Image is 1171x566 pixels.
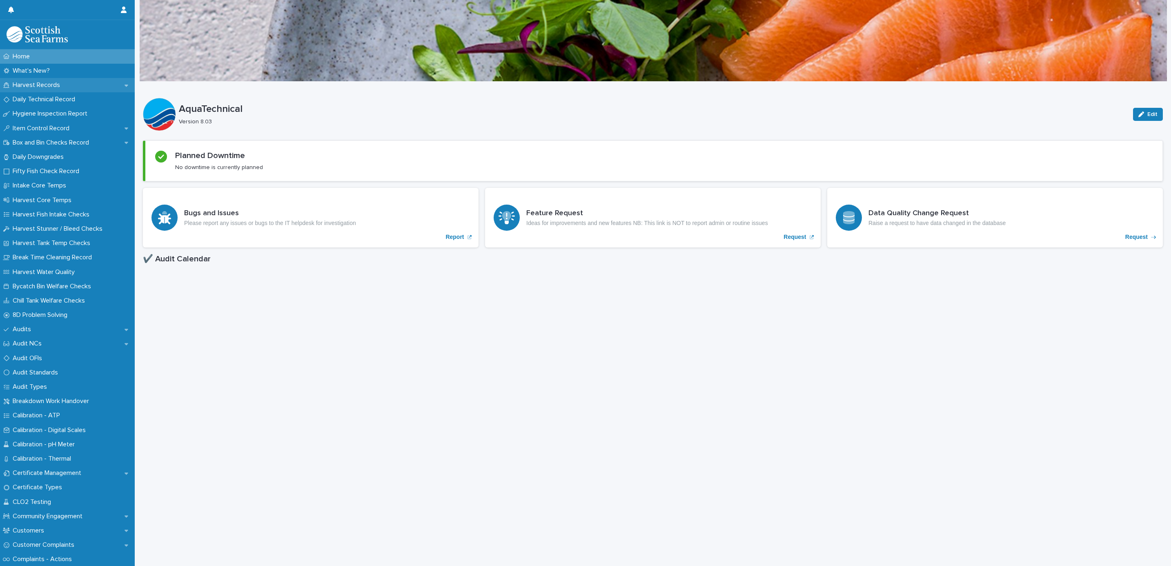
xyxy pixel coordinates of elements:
p: Audit NCs [9,340,48,348]
p: Community Engagement [9,513,89,520]
h3: Feature Request [526,209,768,218]
h3: Bugs and Issues [184,209,356,218]
p: Harvest Stunner / Bleed Checks [9,225,109,233]
p: Audits [9,325,38,333]
h1: ✔️ Audit Calendar [143,254,1163,264]
p: Raise a request to have data changed in the database [868,220,1006,227]
p: Report [445,234,464,241]
h3: Data Quality Change Request [868,209,1006,218]
p: Daily Technical Record [9,96,82,103]
p: Harvest Fish Intake Checks [9,211,96,218]
img: mMrefqRFQpe26GRNOUkG [7,26,68,42]
p: Home [9,53,36,60]
p: Harvest Tank Temp Checks [9,239,97,247]
p: Ideas for improvements and new features NB: This link is NOT to report admin or routine issues [526,220,768,227]
p: Daily Downgrades [9,153,70,161]
p: Certificate Types [9,484,69,491]
p: Bycatch Bin Welfare Checks [9,283,98,290]
p: Complaints - Actions [9,555,78,563]
p: Hygiene Inspection Report [9,110,94,118]
p: Please report any issues or bugs to the IT helpdesk for investigation [184,220,356,227]
p: Harvest Records [9,81,67,89]
p: Request [784,234,806,241]
p: Break Time Cleaning Record [9,254,98,261]
h2: Planned Downtime [175,151,245,160]
span: Edit [1147,111,1158,117]
p: Calibration - pH Meter [9,441,81,448]
p: Harvest Water Quality [9,268,81,276]
p: Intake Core Temps [9,182,73,189]
p: Certificate Management [9,469,88,477]
p: Harvest Core Temps [9,196,78,204]
p: No downtime is currently planned [175,164,263,171]
p: Calibration - ATP [9,412,67,419]
p: Calibration - Digital Scales [9,426,92,434]
p: Chill Tank Welfare Checks [9,297,91,305]
button: Edit [1133,108,1163,121]
p: Audit OFIs [9,354,49,362]
p: 8D Problem Solving [9,311,74,319]
p: Customer Complaints [9,541,81,549]
p: Calibration - Thermal [9,455,78,463]
p: Fifty Fish Check Record [9,167,86,175]
p: Version 8.03 [179,118,1123,125]
p: What's New? [9,67,56,75]
a: Request [827,188,1163,247]
p: Customers [9,527,51,535]
a: Report [143,188,479,247]
p: Audit Standards [9,369,65,377]
p: Request [1125,234,1148,241]
p: AquaTechnical [179,103,1126,115]
p: Box and Bin Checks Record [9,139,96,147]
p: Breakdown Work Handover [9,397,96,405]
p: Item Control Record [9,125,76,132]
a: Request [485,188,821,247]
p: Audit Types [9,383,53,391]
p: CLO2 Testing [9,498,58,506]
